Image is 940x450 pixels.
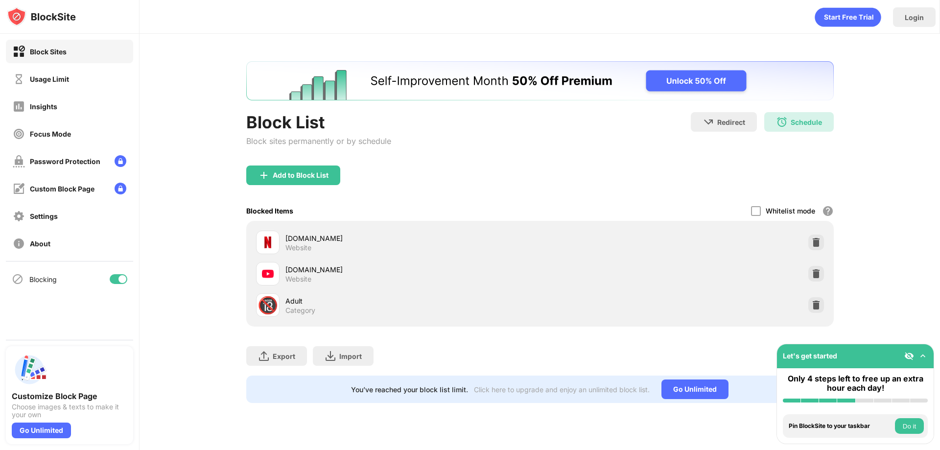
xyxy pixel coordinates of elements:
[12,403,127,419] div: Choose images & texts to make it your own
[30,239,50,248] div: About
[815,7,881,27] div: animation
[30,157,100,166] div: Password Protection
[13,237,25,250] img: about-off.svg
[13,128,25,140] img: focus-off.svg
[12,352,47,387] img: push-custom-page.svg
[29,275,57,284] div: Blocking
[717,118,745,126] div: Redirect
[30,47,67,56] div: Block Sites
[783,374,928,393] div: Only 4 steps left to free up an extra hour each day!
[30,75,69,83] div: Usage Limit
[13,210,25,222] img: settings-off.svg
[285,233,540,243] div: [DOMAIN_NAME]
[12,391,127,401] div: Customize Block Page
[351,385,468,394] div: You’ve reached your block list limit.
[285,275,311,284] div: Website
[285,296,540,306] div: Adult
[246,136,391,146] div: Block sites permanently or by schedule
[262,237,274,248] img: favicons
[766,207,815,215] div: Whitelist mode
[258,295,278,315] div: 🔞
[285,264,540,275] div: [DOMAIN_NAME]
[474,385,650,394] div: Click here to upgrade and enjoy an unlimited block list.
[13,100,25,113] img: insights-off.svg
[905,13,924,22] div: Login
[246,207,293,215] div: Blocked Items
[789,423,893,429] div: Pin BlockSite to your taskbar
[13,183,25,195] img: customize-block-page-off.svg
[30,212,58,220] div: Settings
[13,155,25,167] img: password-protection-off.svg
[339,352,362,360] div: Import
[661,379,728,399] div: Go Unlimited
[783,352,837,360] div: Let's get started
[13,73,25,85] img: time-usage-off.svg
[246,61,834,100] iframe: Banner
[13,46,25,58] img: block-on.svg
[895,418,924,434] button: Do it
[115,183,126,194] img: lock-menu.svg
[115,155,126,167] img: lock-menu.svg
[904,351,914,361] img: eye-not-visible.svg
[30,102,57,111] div: Insights
[12,423,71,438] div: Go Unlimited
[918,351,928,361] img: omni-setup-toggle.svg
[273,352,295,360] div: Export
[7,7,76,26] img: logo-blocksite.svg
[246,112,391,132] div: Block List
[273,171,329,179] div: Add to Block List
[262,268,274,280] img: favicons
[12,273,23,285] img: blocking-icon.svg
[30,130,71,138] div: Focus Mode
[30,185,94,193] div: Custom Block Page
[285,243,311,252] div: Website
[791,118,822,126] div: Schedule
[285,306,315,315] div: Category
